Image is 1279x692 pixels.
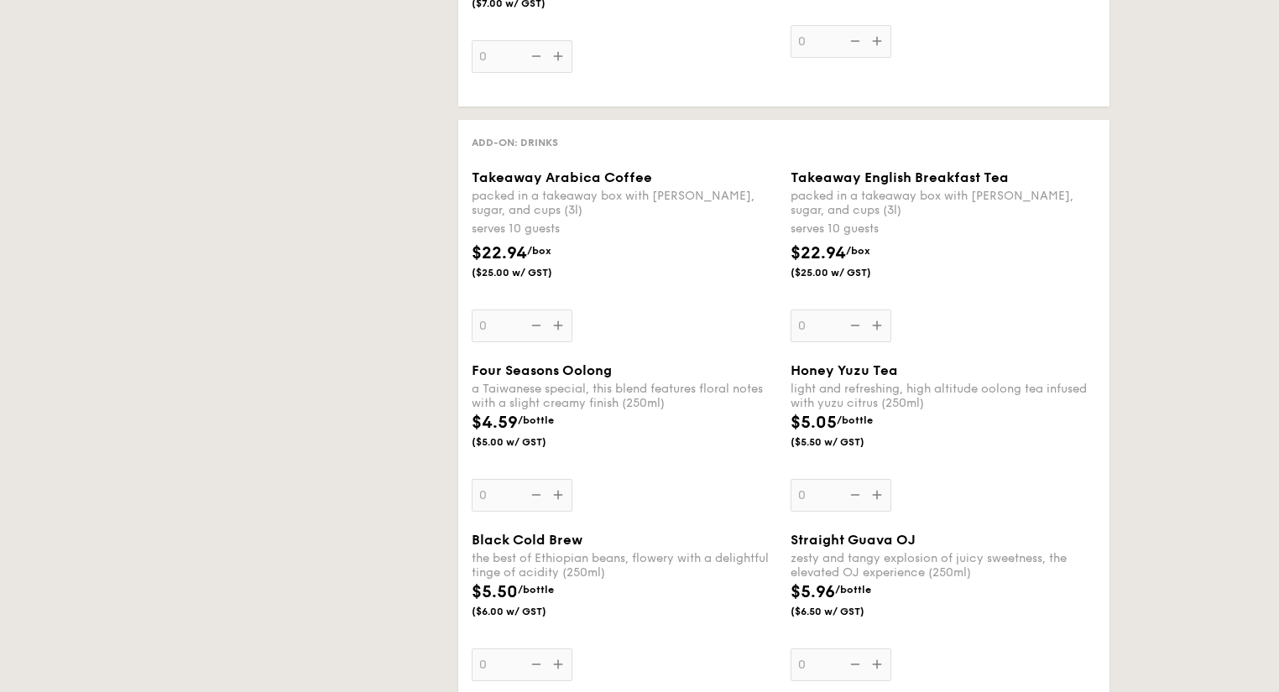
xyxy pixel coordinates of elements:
[472,532,582,548] span: Black Cold Brew
[518,584,554,596] span: /bottle
[791,605,905,618] span: ($6.50 w/ GST)
[472,266,586,279] span: ($25.00 w/ GST)
[472,413,518,433] span: $4.59
[791,362,898,378] span: Honey Yuzu Tea
[472,582,518,602] span: $5.50
[472,137,558,148] span: Add-on: Drinks
[472,243,527,263] span: $22.94
[527,245,551,257] span: /box
[791,169,1009,185] span: Takeaway English Breakfast Tea
[472,221,777,237] div: serves 10 guests
[791,189,1096,217] div: packed in a takeaway box with [PERSON_NAME], sugar, and cups (3l)
[518,414,554,426] span: /bottle
[472,169,652,185] span: Takeaway Arabica Coffee
[791,532,916,548] span: Straight Guava OJ
[791,382,1096,410] div: light and refreshing, high altitude oolong tea infused with yuzu citrus (250ml)
[791,435,905,449] span: ($5.50 w/ GST)
[791,582,835,602] span: $5.96
[472,382,777,410] div: a Taiwanese special, this blend features floral notes with a slight creamy finish (250ml)
[472,362,612,378] span: Four Seasons Oolong
[791,266,905,279] span: ($25.00 w/ GST)
[791,551,1096,580] div: zesty and tangy explosion of juicy sweetness, the elevated OJ experience (250ml)
[791,243,846,263] span: $22.94
[472,435,586,449] span: ($5.00 w/ GST)
[835,584,871,596] span: /bottle
[472,189,777,217] div: packed in a takeaway box with [PERSON_NAME], sugar, and cups (3l)
[837,414,873,426] span: /bottle
[846,245,870,257] span: /box
[791,221,1096,237] div: serves 10 guests
[472,605,586,618] span: ($6.00 w/ GST)
[791,413,837,433] span: $5.05
[472,551,777,580] div: the best of Ethiopian beans, flowery with a delightful tinge of acidity (250ml)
